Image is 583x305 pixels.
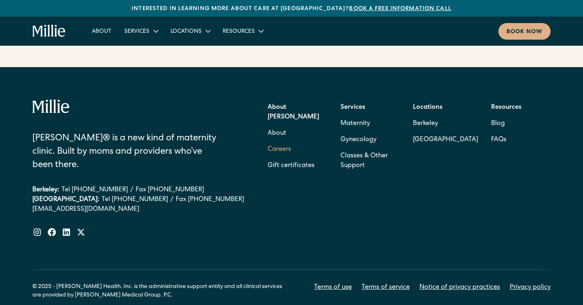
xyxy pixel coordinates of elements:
[164,24,216,38] div: Locations
[32,205,245,214] a: [EMAIL_ADDRESS][DOMAIN_NAME]
[340,148,400,174] a: Classes & Other Support
[268,104,319,121] strong: About [PERSON_NAME]
[102,195,168,205] a: Tel [PHONE_NUMBER]
[268,125,286,142] a: About
[223,28,255,36] div: Resources
[268,142,291,158] a: Careers
[349,6,451,12] a: Book a free information call
[85,24,118,38] a: About
[176,195,244,205] a: Fax [PHONE_NUMBER]
[413,132,478,148] a: [GEOGRAPHIC_DATA]
[340,132,377,148] a: Gynecology
[491,116,505,132] a: Blog
[32,283,291,300] div: © 2025 - [PERSON_NAME] Health, Inc. is the administrative support entity and all clinical service...
[340,116,370,132] a: Maternity
[491,104,521,111] strong: Resources
[32,132,223,172] div: [PERSON_NAME]® is a new kind of maternity clinic. Built by moms and providers who’ve been there.
[170,195,173,205] div: /
[362,283,410,292] a: Terms of service
[419,283,500,292] a: Notice of privacy practices
[216,24,269,38] div: Resources
[118,24,164,38] div: Services
[413,104,443,111] strong: Locations
[413,116,478,132] a: Berkeley
[506,28,543,36] div: Book now
[510,283,551,292] a: Privacy policy
[136,185,204,195] a: Fax [PHONE_NUMBER]
[32,195,99,205] div: [GEOGRAPHIC_DATA]:
[491,132,506,148] a: FAQs
[32,25,66,38] a: home
[340,104,365,111] strong: Services
[170,28,202,36] div: Locations
[124,28,149,36] div: Services
[498,23,551,40] a: Book now
[268,158,315,174] a: Gift certificates
[130,185,133,195] div: /
[314,283,352,292] a: Terms of use
[62,185,128,195] a: Tel [PHONE_NUMBER]
[32,185,59,195] div: Berkeley:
